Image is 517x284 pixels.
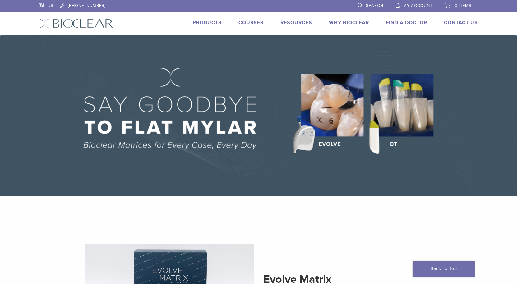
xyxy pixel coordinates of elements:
a: Find A Doctor [386,20,427,26]
a: Contact Us [444,20,478,26]
a: Products [193,20,222,26]
span: My Account [403,3,432,8]
a: Back To Top [413,261,475,277]
a: Resources [280,20,312,26]
img: Bioclear [39,19,113,28]
a: Why Bioclear [329,20,369,26]
span: 0 items [455,3,472,8]
span: Search [366,3,383,8]
a: Courses [238,20,264,26]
